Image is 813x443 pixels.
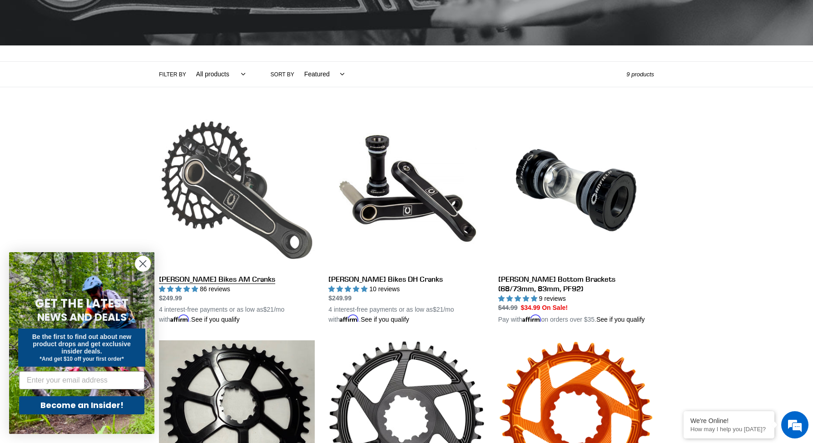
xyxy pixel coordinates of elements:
[19,396,144,414] button: Become an Insider!
[19,371,144,389] input: Enter your email address
[35,295,129,312] span: GET THE LATEST
[159,70,186,79] label: Filter by
[53,114,125,206] span: We're online!
[29,45,52,68] img: d_696896380_company_1647369064580_696896380
[271,70,294,79] label: Sort by
[32,333,132,355] span: Be the first to find out about new product drops and get exclusive insider deals.
[37,310,127,324] span: NEWS AND DEALS
[61,51,166,63] div: Chat with us now
[5,248,173,280] textarea: Type your message and hit 'Enter'
[40,356,124,362] span: *And get $10 off your first order*
[690,417,768,424] div: We're Online!
[626,71,654,78] span: 9 products
[10,50,24,64] div: Navigation go back
[149,5,171,26] div: Minimize live chat window
[690,426,768,433] p: How may I help you today?
[135,256,151,272] button: Close dialog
